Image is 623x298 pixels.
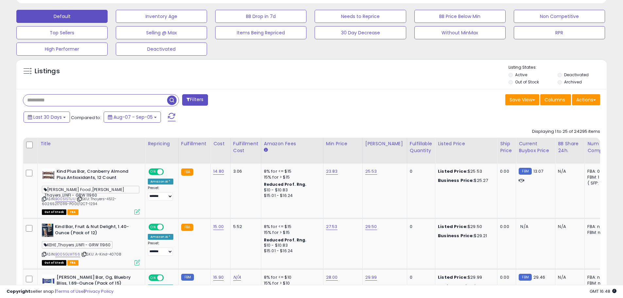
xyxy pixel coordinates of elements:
[365,274,377,281] a: 29.99
[587,230,609,236] div: FBM: n/a
[438,274,468,280] b: Listed Price:
[532,129,600,135] div: Displaying 1 to 25 of 24295 items
[505,94,539,105] button: Save View
[438,168,492,174] div: $25.53
[55,252,80,257] a: B005GLWT66
[365,223,377,230] a: 29.50
[558,274,580,280] div: N/A
[264,237,307,243] b: Reduced Prof. Rng.
[33,114,62,120] span: Last 30 Days
[7,288,30,294] strong: Copyright
[533,168,544,174] span: 13.07
[42,274,55,288] img: 41tunbHK3SL._SL40_.jpg
[233,168,256,174] div: 3.06
[116,26,207,39] button: Selling @ Max
[42,186,139,193] span: [PERSON_NAME] Food ,[PERSON_NAME] ,Thayers ,UNFI - GRW 11960
[315,26,406,39] button: 30 Day Decrease
[57,168,136,182] b: Kind Plus Bar, Cranberry Almond Plus Antioxidants, 12 Count
[590,288,616,294] span: 2025-10-6 16:48 GMT
[67,260,78,266] span: FBA
[438,177,474,184] b: Business Price:
[519,168,531,175] small: FBM
[116,43,207,56] button: Deactivated
[104,112,161,123] button: Aug-07 - Sep-05
[500,168,511,174] div: 0.00
[181,168,193,176] small: FBA
[42,260,66,266] span: All listings that are currently out of stock and unavailable for purchase on Amazon
[515,72,527,78] label: Active
[587,274,609,280] div: FBA: n/a
[16,10,108,23] button: Default
[520,223,528,230] span: N/A
[315,10,406,23] button: Needs to Reprice
[42,196,116,206] span: | SKU: Thayers-4512-602652170119-P001/12CT-1294
[264,140,320,147] div: Amazon Fees
[215,10,306,23] button: BB Drop in 7d
[85,288,113,294] a: Privacy Policy
[42,241,112,249] span: KEHE ,Thayers ,UNFI - GRW 11960
[365,140,404,147] div: [PERSON_NAME]
[24,112,70,123] button: Last 30 Days
[42,224,140,265] div: ASIN:
[56,288,84,294] a: Terms of Use
[163,275,173,280] span: OFF
[42,168,55,182] img: 51v67oXe5sL._SL40_.jpg
[587,180,609,186] div: ( SFP: 1 )
[500,140,513,154] div: Ship Price
[515,79,539,85] label: Out of Stock
[148,140,176,147] div: Repricing
[264,230,318,236] div: 15% for > $15
[558,224,580,230] div: N/A
[264,182,307,187] b: Reduced Prof. Rng.
[533,274,545,280] span: 29.46
[264,193,318,199] div: $15.01 - $16.24
[81,252,121,257] span: | SKU: A-Kind-40708
[438,168,468,174] b: Listed Price:
[438,233,492,239] div: $29.21
[519,140,552,154] div: Current Buybox Price
[587,140,611,154] div: Num of Comp.
[148,179,173,184] div: Amazon AI *
[410,274,430,280] div: 0
[148,241,173,256] div: Preset:
[42,224,53,237] img: 513ub9sLLZL._SL40_.jpg
[67,209,78,215] span: FBA
[148,186,173,201] div: Preset:
[564,79,582,85] label: Archived
[414,10,506,23] button: BB Price Below Min
[326,223,337,230] a: 27.53
[264,274,318,280] div: 8% for <= $10
[42,168,140,214] div: ASIN:
[509,64,607,71] p: Listing States:
[149,169,157,175] span: ON
[438,178,492,184] div: $25.27
[326,140,360,147] div: Min Price
[540,94,571,105] button: Columns
[264,243,318,248] div: $10 - $10.83
[365,168,377,175] a: 25.53
[233,140,258,154] div: Fulfillment Cost
[213,223,224,230] a: 15.00
[514,26,605,39] button: RPR
[500,274,511,280] div: 0.00
[182,94,208,106] button: Filters
[572,94,600,105] button: Actions
[213,274,224,281] a: 16.90
[414,26,506,39] button: Without MinMax
[40,140,142,147] div: Title
[587,224,609,230] div: FBA: n/a
[35,67,60,76] h5: Listings
[564,72,589,78] label: Deactivated
[438,224,492,230] div: $29.50
[558,168,580,174] div: N/A
[149,224,157,230] span: ON
[16,26,108,39] button: Top Sellers
[116,10,207,23] button: Inventory Age
[181,224,193,231] small: FBA
[519,274,531,281] small: FBM
[148,234,173,240] div: Amazon AI *
[264,147,268,153] small: Amazon Fees.
[55,224,134,237] b: Kind Bar, Fruit & Nut Delight, 1.40-Ounce (Pack of 12)
[438,233,474,239] b: Business Price:
[410,224,430,230] div: 0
